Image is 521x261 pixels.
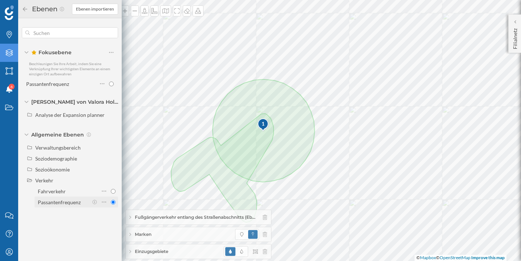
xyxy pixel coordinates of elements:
[512,25,519,49] p: Filialnetz
[415,255,506,261] div: © ©
[5,5,14,20] img: Geoblink Logo
[135,248,168,255] span: Einzugsgebiete
[28,3,59,15] h2: Ebenen
[135,214,255,221] span: Fußgängerverkehr entlang des Straßenabschnitts (Eb…
[257,118,268,131] div: 1
[38,188,66,194] div: Fahrverkehr
[76,6,114,12] span: Ebenen importieren
[35,145,81,151] div: Verwaltungsbereich
[31,98,118,106] span: [PERSON_NAME] von Valora Holding AG
[111,189,116,194] input: Fahrverkehr
[257,118,270,132] img: pois-map-marker.svg
[135,231,152,238] span: Marken
[11,83,13,90] span: 6
[29,62,110,76] span: Beschleunigen Sie Ihre Arbeit, indem Sie eine Verknüpfung Ihrer wichtigsten Elemente an einem ein...
[35,166,70,173] div: Sozioökonomie
[471,255,505,260] a: Improve this map
[15,5,41,12] span: Support
[35,112,105,118] div: Analyse der Expansion planner
[35,177,53,183] div: Verkehr
[440,255,470,260] a: OpenStreetMap
[420,255,436,260] a: Mapbox
[38,199,81,205] div: Passantenfrequenz
[31,131,84,138] span: Allgemeine Ebenen
[26,81,69,87] div: Passantenfrequenz
[31,49,72,56] span: Fokusebene
[257,120,269,127] div: 1
[35,155,77,162] div: Soziodemographie
[111,200,116,205] input: Passantenfrequenz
